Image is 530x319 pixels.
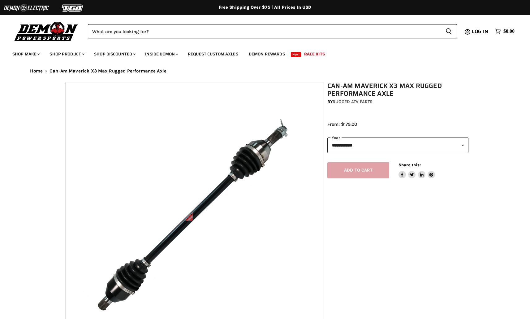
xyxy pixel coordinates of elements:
button: Search [441,24,457,38]
input: Search [88,24,441,38]
a: Log in [469,29,492,34]
form: Product [88,24,457,38]
span: $0.00 [503,28,515,34]
a: Demon Rewards [244,48,290,60]
span: Log in [472,28,488,35]
a: Shop Discounted [89,48,139,60]
span: Share this: [399,163,421,167]
img: Demon Powersports [12,20,80,42]
a: Home [30,68,43,74]
img: Demon Electric Logo 2 [3,2,50,14]
aside: Share this: [399,162,435,179]
span: From: $179.00 [327,121,357,127]
div: by [327,98,468,105]
a: Shop Make [8,48,44,60]
a: Shop Product [45,48,88,60]
a: Race Kits [299,48,330,60]
a: Inside Demon [140,48,182,60]
nav: Breadcrumbs [18,68,513,74]
a: Rugged ATV Parts [333,99,373,104]
h1: Can-Am Maverick X3 Max Rugged Performance Axle [327,82,468,98]
span: Can-Am Maverick X3 Max Rugged Performance Axle [50,68,166,74]
span: New! [291,52,301,57]
a: $0.00 [492,27,518,36]
ul: Main menu [8,45,513,60]
a: Request Custom Axles [183,48,243,60]
select: year [327,138,468,153]
div: Free Shipping Over $75 | All Prices In USD [18,5,513,10]
img: TGB Logo 2 [50,2,96,14]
